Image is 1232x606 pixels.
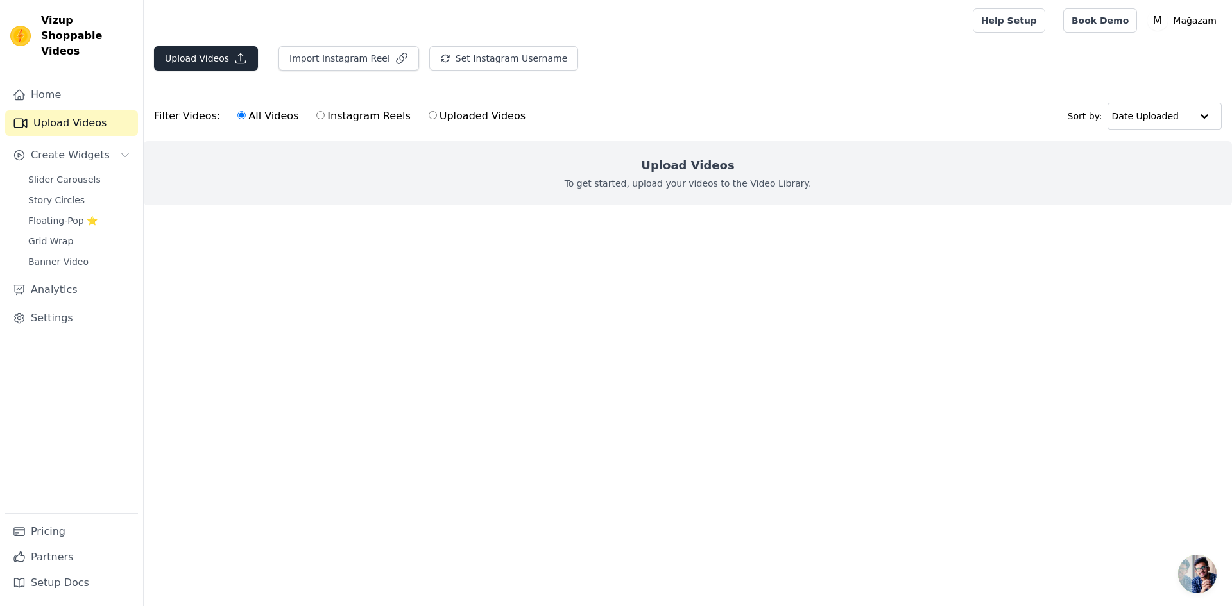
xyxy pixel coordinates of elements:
a: Grid Wrap [21,232,138,250]
a: Story Circles [21,191,138,209]
span: Floating-Pop ⭐ [28,214,98,227]
button: Import Instagram Reel [278,46,419,71]
a: Partners [5,544,138,570]
a: Floating-Pop ⭐ [21,212,138,230]
button: Create Widgets [5,142,138,168]
button: Set Instagram Username [429,46,578,71]
p: Mağazam [1168,9,1222,32]
a: Analytics [5,277,138,303]
div: Sort by: [1068,103,1222,130]
a: Banner Video [21,253,138,271]
a: Upload Videos [5,110,138,136]
span: Slider Carousels [28,173,101,186]
a: Book Demo [1063,8,1137,33]
a: Slider Carousels [21,171,138,189]
input: All Videos [237,111,246,119]
label: Instagram Reels [316,108,411,124]
button: M Mağazam [1147,9,1222,32]
a: Help Setup [973,8,1045,33]
text: M [1153,14,1163,27]
h2: Upload Videos [641,156,734,174]
span: Create Widgets [31,147,110,163]
button: Upload Videos [154,46,258,71]
div: Filter Videos: [154,101,533,131]
a: Setup Docs [5,570,138,596]
input: Uploaded Videos [429,111,437,119]
img: Vizup [10,26,31,46]
label: Uploaded Videos [428,108,526,124]
label: All Videos [237,108,299,124]
p: To get started, upload your videos to the Video Library. [565,177,812,190]
div: Açık sohbet [1178,555,1217,593]
a: Pricing [5,519,138,544]
span: Grid Wrap [28,235,73,248]
span: Vizup Shoppable Videos [41,13,133,59]
input: Instagram Reels [316,111,325,119]
span: Banner Video [28,255,89,268]
span: Story Circles [28,194,85,206]
a: Settings [5,305,138,331]
a: Home [5,82,138,108]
